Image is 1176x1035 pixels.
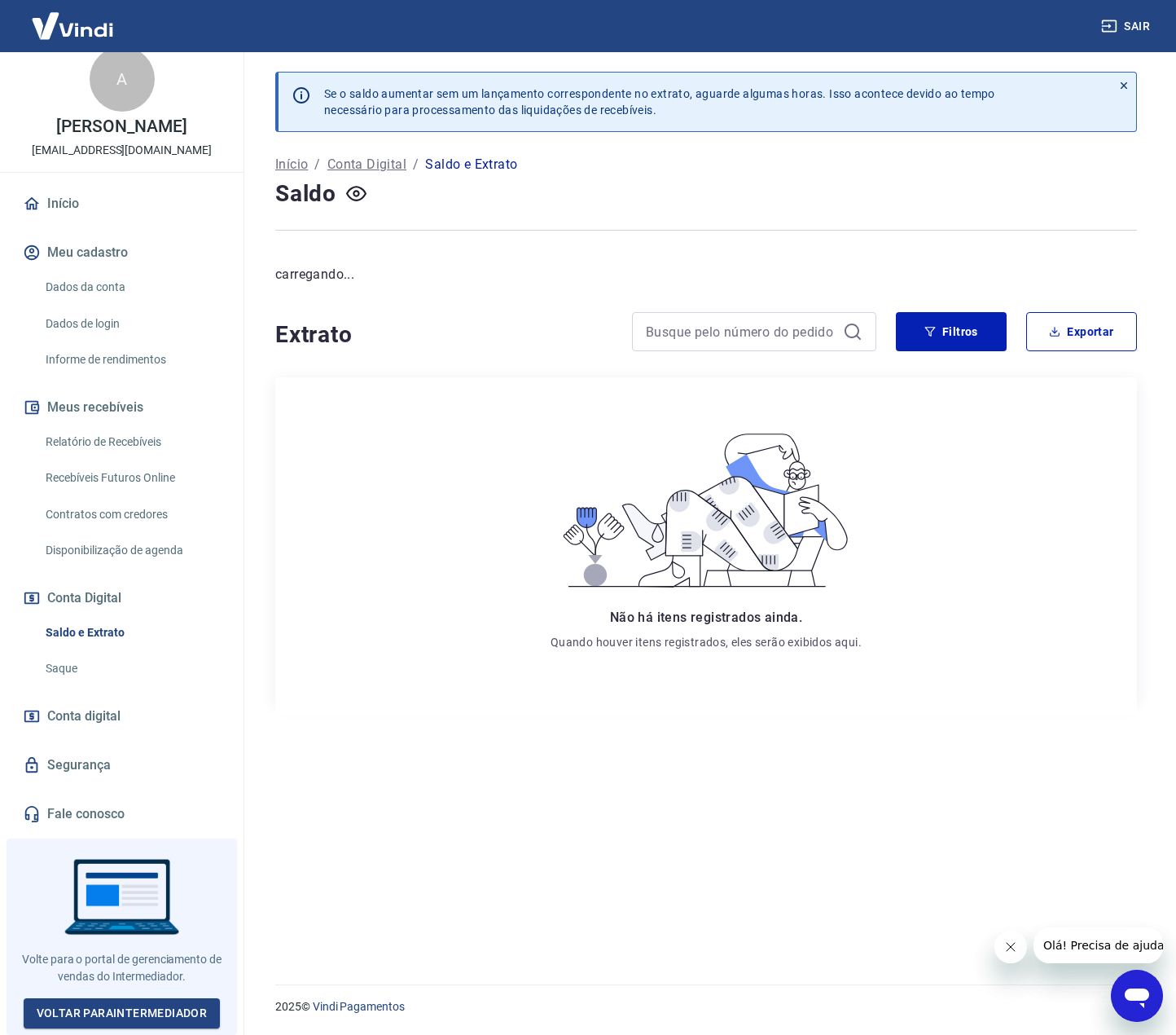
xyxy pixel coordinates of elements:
p: carregando... [275,265,1137,284]
p: / [413,155,419,174]
a: Conta digital [20,698,224,734]
p: [EMAIL_ADDRESS][DOMAIN_NAME] [32,142,212,159]
span: Não há itens registrados ainda. [610,610,802,625]
span: Olá! Precisa de ajuda? [10,11,137,24]
button: Sair [1098,11,1156,42]
img: Vindi [20,1,125,51]
button: Meu cadastro [20,235,224,271]
a: Informe de rendimentos [39,343,224,377]
iframe: Message from company [1033,927,1163,963]
iframe: Button to launch messaging window [1111,970,1163,1022]
a: Saldo e Extrato [39,616,224,650]
a: Fale conosco [20,796,224,832]
a: Relatório de Recebíveis [39,425,224,459]
a: Disponibilização de agenda [39,534,224,567]
p: / [314,155,320,174]
a: Segurança [20,747,224,783]
h4: Saldo [275,178,336,210]
iframe: Close message [994,931,1027,963]
a: Dados de login [39,307,224,341]
p: Saldo e Extrato [425,155,517,174]
button: Exportar [1026,312,1137,351]
button: Filtros [896,312,1007,351]
a: Dados da conta [39,271,224,304]
a: Vindi Pagamentos [313,1000,405,1013]
a: Início [275,155,308,174]
a: Voltar paraIntermediador [24,998,221,1028]
button: Conta Digital [20,580,224,616]
a: Contratos com credores [39,498,224,531]
a: Conta Digital [327,155,406,174]
p: [PERSON_NAME] [56,118,186,135]
h4: Extrato [275,319,612,351]
div: A [90,46,155,112]
a: Início [20,186,224,222]
a: Recebíveis Futuros Online [39,461,224,495]
button: Meus recebíveis [20,390,224,425]
span: Conta digital [47,705,121,728]
p: 2025 © [275,998,1137,1015]
a: Saque [39,652,224,685]
p: Quando houver itens registrados, eles serão exibidos aqui. [551,634,862,650]
input: Busque pelo número do pedido [646,319,836,344]
p: Se o saldo aumentar sem um lançamento correspondente no extrato, aguarde algumas horas. Isso acon... [324,86,995,118]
